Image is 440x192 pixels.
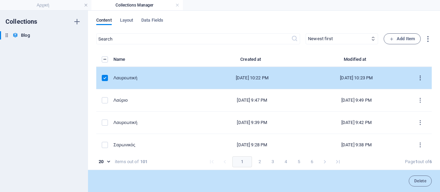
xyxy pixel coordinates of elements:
div: 20 [96,159,112,165]
button: Go to page 3 [267,156,278,167]
div: Λαυρεωτική [113,75,195,81]
th: Created at [200,55,304,67]
div: [DATE] 9:38 PM [310,142,403,148]
span: Data Fields [141,16,163,26]
span: Add Item [389,35,415,43]
div: [DATE] 9:28 PM [206,142,299,148]
div: [DATE] 9:47 PM [206,97,299,103]
strong: 6 [429,159,432,164]
div: [DATE] 10:22 PM [206,75,299,81]
div: [DATE] 9:39 PM [206,120,299,126]
button: Go to page 6 [306,156,317,167]
div: Σαρωνικός [113,142,195,148]
div: Page out of [405,159,432,165]
th: Modified at [304,55,408,67]
button: Go to page 4 [280,156,291,167]
button: Go to page 5 [293,156,304,167]
button: page 1 [232,156,252,167]
span: Layout [120,16,133,26]
span: Delete [414,179,426,183]
button: Go to last page [332,156,343,167]
div: [DATE] 9:42 PM [310,120,403,126]
input: Search [96,33,291,44]
button: delete [409,176,432,187]
i: Create new collection [73,18,81,26]
div: [DATE] 10:23 PM [310,75,403,81]
h6: Blog [21,31,30,39]
h6: Collections [5,18,37,26]
div: items out of [115,159,139,165]
button: Go to next page [319,156,330,167]
div: [DATE] 9:49 PM [310,97,403,103]
button: Add Item [384,33,421,44]
button: Go to page 2 [254,156,265,167]
nav: pagination navigation [205,156,344,167]
span: Content [96,16,112,26]
strong: 1 [415,159,418,164]
h4: Collections Manager [91,1,183,9]
div: Λαυρεωτική [113,120,195,126]
div: Λαύριο [113,97,195,103]
strong: 101 [140,159,147,165]
th: Name [113,55,200,67]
